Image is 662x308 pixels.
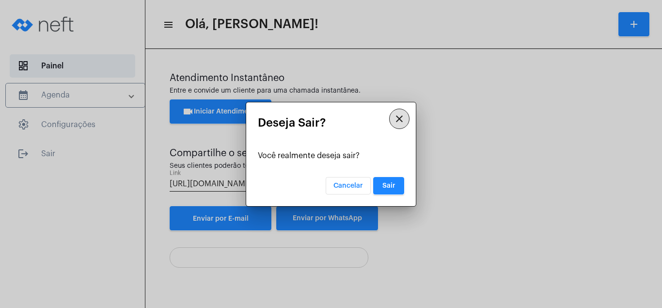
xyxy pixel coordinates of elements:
[394,113,405,125] mat-icon: close
[258,151,404,160] div: Você realmente deseja sair?
[373,177,404,195] button: Sair
[258,116,404,129] mat-card-title: Deseja Sair?
[326,177,371,195] button: Cancelar
[382,182,395,189] span: Sair
[333,182,363,189] span: Cancelar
